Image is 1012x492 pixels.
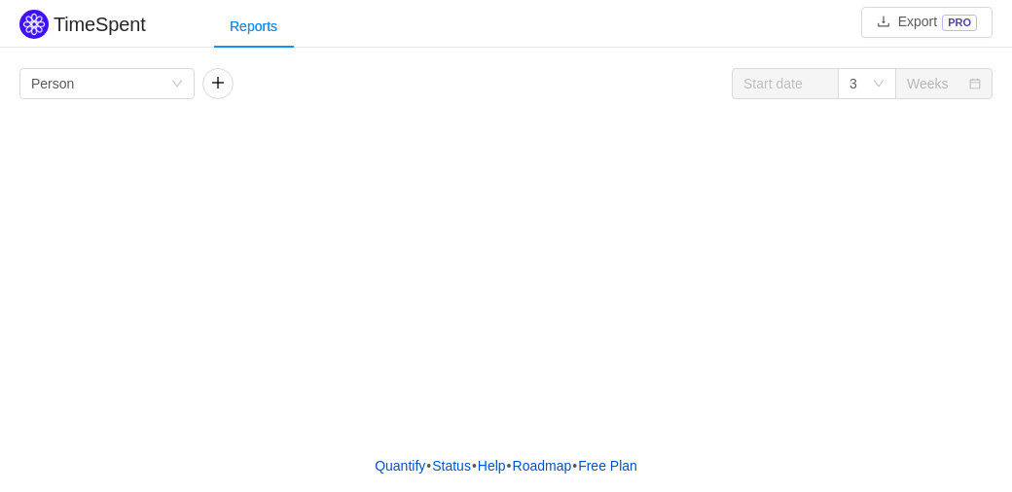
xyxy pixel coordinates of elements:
span: • [507,458,512,474]
a: Help [477,451,507,480]
a: Roadmap [512,451,573,480]
span: • [426,458,431,474]
button: icon: downloadExportPRO [861,7,993,38]
i: icon: down [873,78,885,91]
span: • [472,458,477,474]
div: Person [31,69,74,98]
img: Quantify logo [19,10,49,39]
i: icon: calendar [969,78,981,91]
div: Reports [214,5,293,49]
div: 3 [849,69,857,98]
a: Status [431,451,472,480]
span: • [572,458,577,474]
a: Quantify [374,451,426,480]
button: icon: plus [202,68,234,99]
i: icon: down [171,78,183,91]
button: Free Plan [577,451,638,480]
input: Start date [732,68,839,99]
div: Weeks [907,69,949,98]
h2: TimeSpent [54,14,146,35]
